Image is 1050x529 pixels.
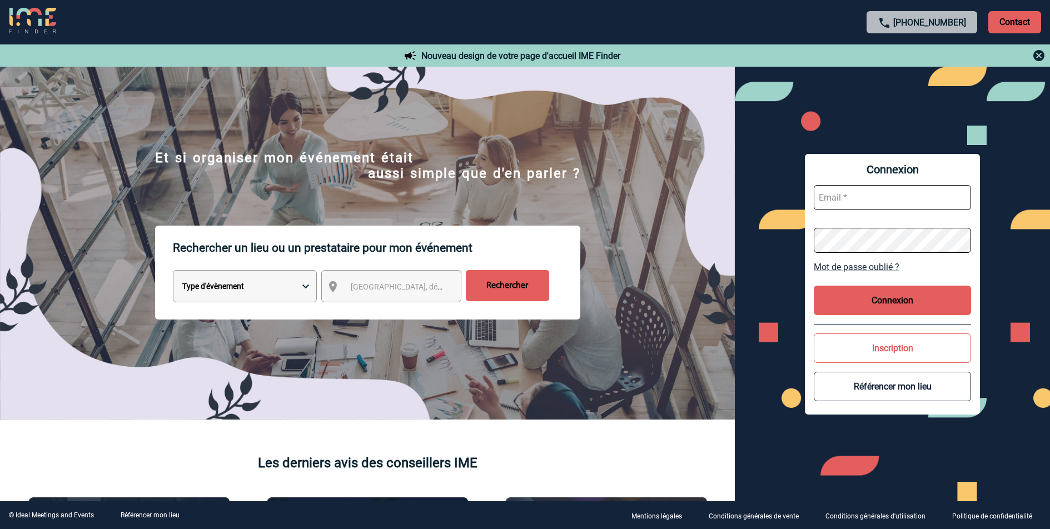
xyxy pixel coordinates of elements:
span: [GEOGRAPHIC_DATA], département, région... [351,282,505,291]
button: Inscription [814,333,971,363]
p: Conditions générales de vente [709,512,799,520]
button: Connexion [814,286,971,315]
span: Connexion [814,163,971,176]
a: Politique de confidentialité [943,510,1050,521]
a: Conditions générales de vente [700,510,817,521]
input: Email * [814,185,971,210]
a: Mot de passe oublié ? [814,262,971,272]
p: Mentions légales [631,512,682,520]
a: [PHONE_NUMBER] [893,17,966,28]
a: Référencer mon lieu [121,511,180,519]
input: Rechercher [466,270,549,301]
div: © Ideal Meetings and Events [9,511,94,519]
p: Politique de confidentialité [952,512,1032,520]
a: Conditions générales d'utilisation [817,510,943,521]
p: Rechercher un lieu ou un prestataire pour mon événement [173,226,580,270]
p: Conditions générales d'utilisation [825,512,925,520]
a: Mentions légales [623,510,700,521]
img: call-24-px.png [878,16,891,29]
p: Contact [988,11,1041,33]
button: Référencer mon lieu [814,372,971,401]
